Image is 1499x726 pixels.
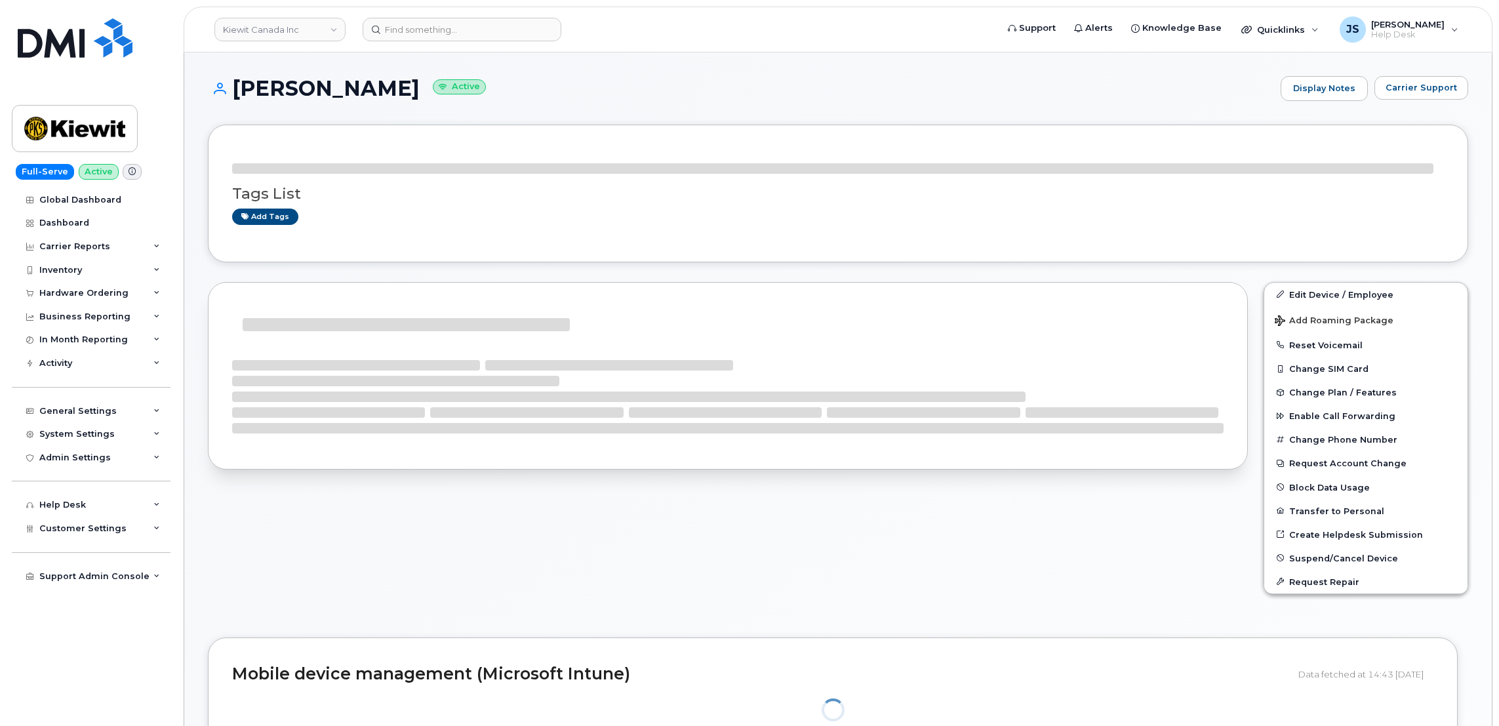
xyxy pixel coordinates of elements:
[232,209,298,225] a: Add tags
[1264,357,1468,380] button: Change SIM Card
[1264,404,1468,428] button: Enable Call Forwarding
[1264,523,1468,546] a: Create Helpdesk Submission
[1386,81,1457,94] span: Carrier Support
[1264,499,1468,523] button: Transfer to Personal
[1264,333,1468,357] button: Reset Voicemail
[1264,428,1468,451] button: Change Phone Number
[1264,475,1468,499] button: Block Data Usage
[1374,76,1468,100] button: Carrier Support
[1281,76,1368,101] a: Display Notes
[1264,306,1468,333] button: Add Roaming Package
[1275,315,1393,328] span: Add Roaming Package
[1298,662,1433,687] div: Data fetched at 14:43 [DATE]
[208,77,1274,100] h1: [PERSON_NAME]
[1264,380,1468,404] button: Change Plan / Features
[1289,411,1395,421] span: Enable Call Forwarding
[1289,553,1398,563] span: Suspend/Cancel Device
[1264,546,1468,570] button: Suspend/Cancel Device
[433,79,486,94] small: Active
[1289,388,1397,397] span: Change Plan / Features
[1264,283,1468,306] a: Edit Device / Employee
[232,665,1289,683] h2: Mobile device management (Microsoft Intune)
[1264,451,1468,475] button: Request Account Change
[1264,570,1468,594] button: Request Repair
[232,186,1444,202] h3: Tags List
